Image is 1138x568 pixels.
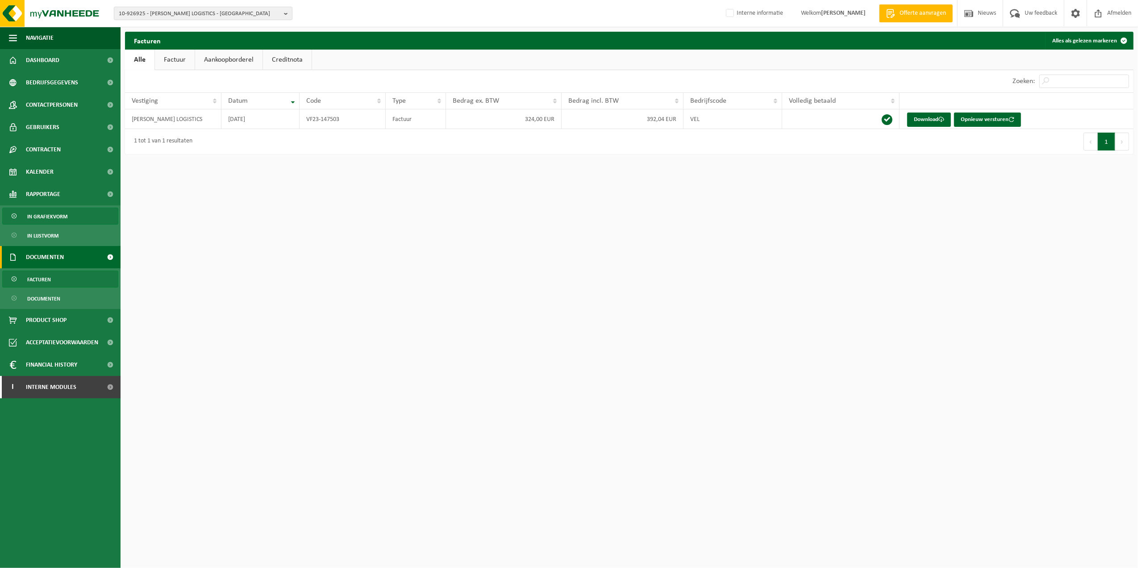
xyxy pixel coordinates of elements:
[386,109,446,129] td: Factuur
[114,7,292,20] button: 10-926925 - [PERSON_NAME] LOGISTICS - [GEOGRAPHIC_DATA]
[453,97,500,104] span: Bedrag ex. BTW
[821,10,866,17] strong: [PERSON_NAME]
[155,50,195,70] a: Factuur
[2,271,118,288] a: Facturen
[26,331,98,354] span: Acceptatievoorwaarden
[1084,133,1098,150] button: Previous
[690,97,726,104] span: Bedrijfscode
[195,50,263,70] a: Aankoopborderel
[26,376,76,398] span: Interne modules
[27,271,51,288] span: Facturen
[1115,133,1129,150] button: Next
[724,7,783,20] label: Interne informatie
[907,113,951,127] a: Download
[26,354,77,376] span: Financial History
[2,227,118,244] a: In lijstvorm
[300,109,386,129] td: VF23-147503
[392,97,406,104] span: Type
[263,50,312,70] a: Creditnota
[125,32,170,49] h2: Facturen
[306,97,321,104] span: Code
[446,109,562,129] td: 324,00 EUR
[1098,133,1115,150] button: 1
[27,227,58,244] span: In lijstvorm
[2,208,118,225] a: In grafiekvorm
[221,109,300,129] td: [DATE]
[132,97,158,104] span: Vestiging
[26,49,59,71] span: Dashboard
[954,113,1021,127] button: Opnieuw versturen
[228,97,248,104] span: Datum
[26,27,54,49] span: Navigatie
[26,246,64,268] span: Documenten
[562,109,684,129] td: 392,04 EUR
[1045,32,1133,50] button: Alles als gelezen markeren
[26,183,60,205] span: Rapportage
[27,208,67,225] span: In grafiekvorm
[897,9,948,18] span: Offerte aanvragen
[26,94,78,116] span: Contactpersonen
[125,109,221,129] td: [PERSON_NAME] LOGISTICS
[26,309,67,331] span: Product Shop
[125,50,154,70] a: Alle
[119,7,280,21] span: 10-926925 - [PERSON_NAME] LOGISTICS - [GEOGRAPHIC_DATA]
[26,71,78,94] span: Bedrijfsgegevens
[26,138,61,161] span: Contracten
[9,376,17,398] span: I
[789,97,836,104] span: Volledig betaald
[1013,78,1035,85] label: Zoeken:
[2,290,118,307] a: Documenten
[27,290,60,307] span: Documenten
[26,161,54,183] span: Kalender
[26,116,59,138] span: Gebruikers
[879,4,953,22] a: Offerte aanvragen
[684,109,782,129] td: VEL
[568,97,619,104] span: Bedrag incl. BTW
[129,134,192,150] div: 1 tot 1 van 1 resultaten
